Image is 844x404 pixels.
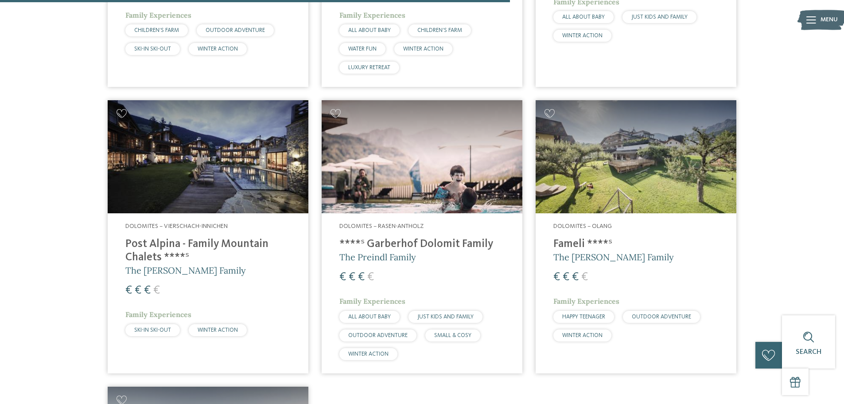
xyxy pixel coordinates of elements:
span: SKI-IN SKI-OUT [134,327,171,333]
span: OUTDOOR ADVENTURE [348,333,408,338]
img: Looking for family hotels? Find the best ones here! [322,100,522,213]
span: € [563,271,569,283]
span: Dolomites – Vierschach-Innichen [125,223,228,229]
span: Dolomites – Rasen-Antholz [339,223,424,229]
span: CHILDREN’S FARM [417,27,462,33]
span: OUTDOOR ADVENTURE [206,27,265,33]
span: € [367,271,374,283]
span: WINTER ACTION [562,33,603,39]
span: € [144,285,151,296]
span: € [581,271,588,283]
span: € [125,285,132,296]
span: Family Experiences [339,11,405,20]
span: CHILDREN’S FARM [134,27,179,33]
span: WINTER ACTION [348,351,389,357]
span: The Preindl Family [339,251,416,263]
span: WINTER ACTION [562,333,603,338]
span: WINTER ACTION [403,46,443,52]
span: Dolomites – Olang [553,223,612,229]
a: Looking for family hotels? Find the best ones here! Dolomites – Olang Fameli ****ˢ The [PERSON_NA... [536,100,736,373]
span: JUST KIDS AND FAMILY [631,14,688,20]
span: JUST KIDS AND FAMILY [417,314,474,320]
h4: Post Alpina - Family Mountain Chalets ****ˢ [125,238,291,264]
span: € [349,271,355,283]
span: € [553,271,560,283]
span: WINTER ACTION [198,46,238,52]
span: OUTDOOR ADVENTURE [632,314,691,320]
span: Family Experiences [125,310,191,319]
span: ALL ABOUT BABY [348,27,391,33]
span: ALL ABOUT BABY [348,314,391,320]
span: ALL ABOUT BABY [562,14,605,20]
span: Family Experiences [339,297,405,306]
span: Family Experiences [553,297,619,306]
span: € [339,271,346,283]
span: Family Experiences [125,11,191,20]
span: Search [796,349,821,356]
span: WATER FUN [348,46,377,52]
span: SKI-IN SKI-OUT [134,46,171,52]
span: SMALL & COSY [434,333,471,338]
a: Looking for family hotels? Find the best ones here! Dolomites – Rasen-Antholz ****ˢ Garberhof Dol... [322,100,522,373]
img: Looking for family hotels? Find the best ones here! [536,100,736,213]
a: Looking for family hotels? Find the best ones here! Dolomites – Vierschach-Innichen Post Alpina -... [108,100,308,373]
span: € [572,271,579,283]
h4: ****ˢ Garberhof Dolomit Family [339,238,505,251]
span: LUXURY RETREAT [348,65,390,71]
span: HAPPY TEENAGER [562,314,605,320]
span: € [153,285,160,296]
img: Post Alpina - Family Mountain Chalets ****ˢ [108,100,308,213]
span: WINTER ACTION [198,327,238,333]
span: € [358,271,365,283]
span: The [PERSON_NAME] Family [553,251,674,263]
span: € [135,285,141,296]
span: The [PERSON_NAME] Family [125,265,246,276]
